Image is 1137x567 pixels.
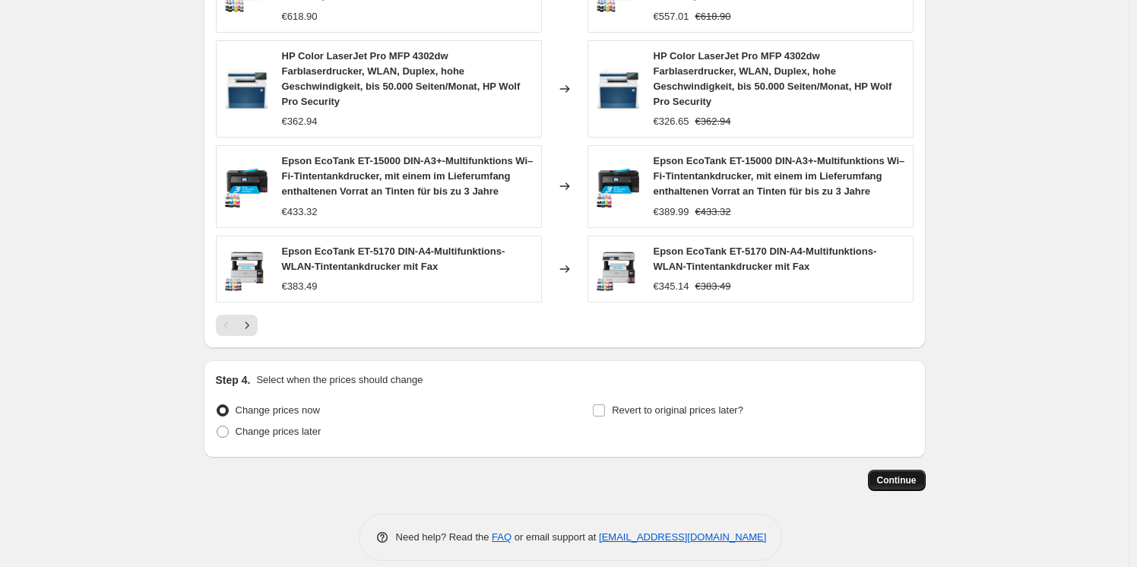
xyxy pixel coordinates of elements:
span: Change prices later [236,426,321,437]
span: Epson EcoTank ET-5170 DIN-A4-Multifunktions-WLAN-Tintentankdrucker mit Fax [282,245,505,272]
a: [EMAIL_ADDRESS][DOMAIN_NAME] [599,531,766,543]
div: €326.65 [654,114,689,129]
div: €362.94 [282,114,318,129]
button: Continue [868,470,926,491]
img: 61-yKFEKjSL_80x.jpg [224,66,270,112]
strike: €433.32 [695,204,731,220]
img: 71C9SxDB34L_80x.jpg [224,163,270,209]
span: Need help? Read the [396,531,492,543]
span: Epson EcoTank ET-15000 DIN-A3+-Multifunktions Wi–Fi-Tintentankdrucker, mit einem im Lieferumfang ... [654,155,905,197]
img: 614uY4lGT8L_80x.jpg [224,246,270,292]
span: Continue [877,474,917,486]
h2: Step 4. [216,372,251,388]
span: Epson EcoTank ET-15000 DIN-A3+-Multifunktions Wi–Fi-Tintentankdrucker, mit einem im Lieferumfang ... [282,155,534,197]
p: Select when the prices should change [256,372,423,388]
span: Revert to original prices later? [612,404,743,416]
nav: Pagination [216,315,258,336]
strike: €362.94 [695,114,731,129]
a: FAQ [492,531,511,543]
div: €433.32 [282,204,318,220]
span: HP Color LaserJet Pro MFP 4302dw Farblaserdrucker, WLAN, Duplex, hohe Geschwindigkeit, bis 50.000... [654,50,892,107]
span: or email support at [511,531,599,543]
span: Epson EcoTank ET-5170 DIN-A4-Multifunktions-WLAN-Tintentankdrucker mit Fax [654,245,877,272]
strike: €383.49 [695,279,731,294]
span: HP Color LaserJet Pro MFP 4302dw Farblaserdrucker, WLAN, Duplex, hohe Geschwindigkeit, bis 50.000... [282,50,521,107]
div: €618.90 [282,9,318,24]
div: €557.01 [654,9,689,24]
img: 71C9SxDB34L_80x.jpg [596,163,641,209]
img: 61-yKFEKjSL_80x.jpg [596,66,641,112]
strike: €618.90 [695,9,731,24]
div: €389.99 [654,204,689,220]
img: 614uY4lGT8L_80x.jpg [596,246,641,292]
div: €383.49 [282,279,318,294]
span: Change prices now [236,404,320,416]
button: Next [236,315,258,336]
div: €345.14 [654,279,689,294]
